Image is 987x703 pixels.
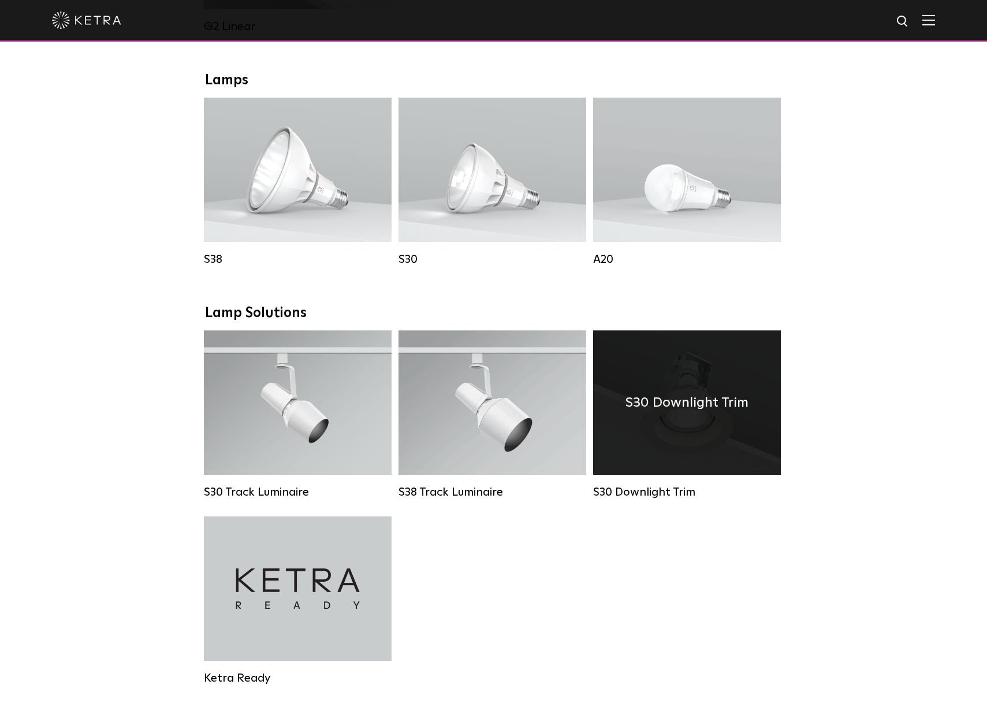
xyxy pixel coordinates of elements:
[593,98,781,266] a: A20 Lumen Output:600 / 800Colors:White / BlackBase Type:E26 Edison Base / GU24Beam Angles:Omni-Di...
[205,72,783,89] div: Lamps
[204,516,392,685] a: Ketra Ready Ketra Ready
[398,485,586,499] div: S38 Track Luminaire
[204,98,392,266] a: S38 Lumen Output:1100Colors:White / BlackBase Type:E26 Edison Base / GU24Beam Angles:10° / 25° / ...
[398,252,586,266] div: S30
[52,12,121,29] img: ketra-logo-2019-white
[204,330,392,499] a: S30 Track Luminaire Lumen Output:1100Colors:White / BlackBeam Angles:15° / 25° / 40° / 60° / 90°W...
[204,252,392,266] div: S38
[922,14,935,25] img: Hamburger%20Nav.svg
[593,485,781,499] div: S30 Downlight Trim
[204,671,392,685] div: Ketra Ready
[593,330,781,499] a: S30 Downlight Trim S30 Downlight Trim
[204,485,392,499] div: S30 Track Luminaire
[398,98,586,266] a: S30 Lumen Output:1100Colors:White / BlackBase Type:E26 Edison Base / GU24Beam Angles:15° / 25° / ...
[205,305,783,322] div: Lamp Solutions
[593,252,781,266] div: A20
[896,14,910,29] img: search icon
[398,330,586,499] a: S38 Track Luminaire Lumen Output:1100Colors:White / BlackBeam Angles:10° / 25° / 40° / 60°Wattage...
[625,392,748,414] h4: S30 Downlight Trim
